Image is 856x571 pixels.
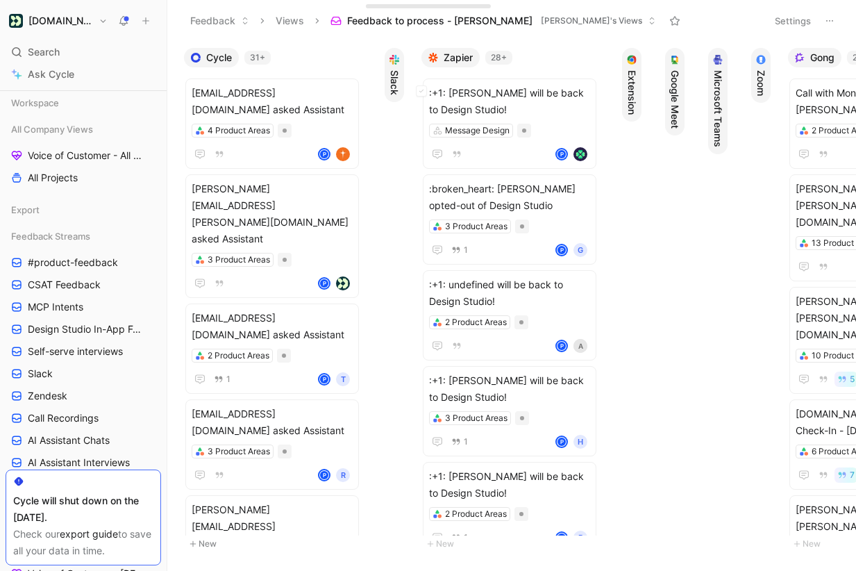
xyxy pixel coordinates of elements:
[6,145,161,166] a: Voice of Customer - All Areas
[616,42,647,559] div: Extension
[6,274,161,295] a: CSAT Feedback
[192,310,353,343] span: [EMAIL_ADDRESS][DOMAIN_NAME] asked Assistant
[541,14,642,28] span: [PERSON_NAME]'s Views
[336,468,350,482] div: R
[448,434,471,449] button: 1
[423,174,596,265] a: :broken_heart: [PERSON_NAME] opted-out of Design Studio3 Product Areas1PG
[754,70,768,96] span: Zoom
[445,220,507,233] div: 3 Product Areas
[573,435,587,449] div: H
[557,437,567,447] div: P
[11,229,90,243] span: Feedback Streams
[464,438,468,446] span: 1
[269,10,310,31] button: Views
[448,242,471,258] button: 1
[6,226,161,473] div: Feedback Streams#product-feedbackCSAT FeedbackMCP IntentsDesign Studio In-App FeedbackSelf-serve ...
[6,297,161,317] a: MCP Intents
[208,349,269,363] div: 2 Product Areas
[192,406,353,439] span: [EMAIL_ADDRESS][DOMAIN_NAME] asked Assistant
[28,44,60,60] span: Search
[557,533,567,543] div: P
[347,14,532,28] span: Feedback to process - [PERSON_NAME]
[319,470,329,480] div: P
[185,399,359,490] a: [EMAIL_ADDRESS][DOMAIN_NAME] asked Assistant3 Product AreasPR
[746,42,776,559] div: Zoom
[11,96,59,110] span: Workspace
[192,181,353,247] span: [PERSON_NAME][EMAIL_ADDRESS][PERSON_NAME][DOMAIN_NAME] asked Assistant
[423,366,596,456] a: :+1: [PERSON_NAME] will be back to Design Studio!3 Product Areas1PH
[573,531,587,545] div: P
[184,10,255,31] button: Feedback
[6,199,161,220] div: Export
[668,70,682,129] span: Google Meet
[208,445,270,458] div: 3 Product Areas
[485,51,512,65] div: 28+
[28,367,53,381] span: Slack
[6,119,161,188] div: All Company ViewsVoice of Customer - All AreasAll Projects
[178,42,373,559] div: Cycle31+New
[226,375,230,383] span: 1
[423,270,596,361] a: :+1: undefined will be back to Design Studio!2 Product AreasPA
[665,48,685,135] button: Google Meet
[6,319,161,340] a: Design Studio In-App Feedback
[11,203,40,217] span: Export
[28,149,143,163] span: Voice of Customer - All Areas
[464,533,468,542] span: 1
[28,411,99,425] span: Call Recordings
[319,279,329,288] div: P
[6,341,161,362] a: Self-serve interviews
[185,304,359,394] a: [EMAIL_ADDRESS][DOMAIN_NAME] asked Assistant2 Product Areas1PT
[423,462,596,552] a: :+1: [PERSON_NAME] will be back to Design Studio!2 Product Areas1PP
[703,42,733,559] div: Microsoft Teams
[448,530,471,545] button: 1
[336,147,350,161] img: logo
[13,526,153,559] div: Check our to save all your data in time.
[28,433,110,447] span: AI Assistant Chats
[573,243,587,257] div: G
[208,253,270,267] div: 3 Product Areas
[185,78,359,169] a: [EMAIL_ADDRESS][DOMAIN_NAME] asked Assistant4 Product AreasPlogo
[28,278,101,292] span: CSAT Feedback
[445,315,507,329] div: 2 Product Areas
[185,174,359,298] a: [PERSON_NAME][EMAIL_ADDRESS][PERSON_NAME][DOMAIN_NAME] asked Assistant3 Product AreasPlogo
[751,48,771,103] button: Zoom
[6,226,161,247] div: Feedback Streams
[28,171,78,185] span: All Projects
[6,199,161,224] div: Export
[324,10,662,31] button: Feedback to process - [PERSON_NAME][PERSON_NAME]'s Views
[28,66,74,83] span: Ask Cycle
[810,51,834,65] span: Gong
[6,430,161,451] a: AI Assistant Chats
[6,119,161,140] div: All Company Views
[444,51,473,65] span: Zapier
[6,11,111,31] button: Customer.io[DOMAIN_NAME]
[13,493,153,526] div: Cycle will shut down on the [DATE].
[60,528,118,540] a: export guide
[28,389,67,403] span: Zendesk
[445,507,507,521] div: 2 Product Areas
[429,372,590,406] span: :+1: [PERSON_NAME] will be back to Design Studio!
[416,42,610,559] div: Zapier28+New
[6,64,161,85] a: Ask Cycle
[429,181,590,214] span: :broken_heart: [PERSON_NAME] opted-out of Design Studio
[6,363,161,384] a: Slack
[192,85,353,118] span: [EMAIL_ADDRESS][DOMAIN_NAME] asked Assistant
[28,345,123,358] span: Self-serve interviews
[6,167,161,188] a: All Projects
[6,92,161,113] div: Workspace
[625,70,639,115] span: Extension
[573,147,587,161] img: logo
[28,322,144,336] span: Design Studio In-App Feedback
[429,85,590,118] span: :+1: [PERSON_NAME] will be back to Design Studio!
[6,252,161,273] a: #product-feedback
[385,48,404,102] button: Slack
[387,70,401,95] span: Slack
[557,149,567,159] div: P
[244,51,271,65] div: 31+
[336,372,350,386] div: T
[9,14,23,28] img: Customer.io
[429,276,590,310] span: :+1: undefined will be back to Design Studio!
[192,502,353,568] span: [PERSON_NAME][EMAIL_ADDRESS][PERSON_NAME][DOMAIN_NAME] asked Assistant
[573,339,587,353] div: A
[429,468,590,502] span: :+1: [PERSON_NAME] will be back to Design Studio!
